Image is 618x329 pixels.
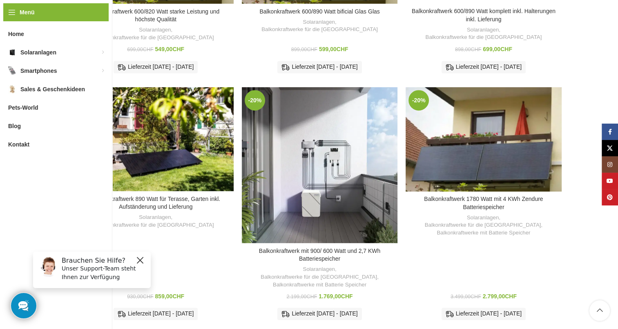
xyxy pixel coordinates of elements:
a: Balkonkraftwerk 600/890 Watt bificial Glas Glas [259,8,379,15]
bdi: 599,00 [319,46,348,52]
img: Customer service [11,11,32,32]
span: CHF [341,293,353,300]
span: Pets-World [8,100,38,115]
a: X Social Link [602,140,618,156]
bdi: 699,00 [127,47,153,52]
a: Balkonkraftwerk 600/820 Watt starke Leistung und höchste Qualität [92,8,219,23]
span: CHF [307,47,317,52]
a: Solaranlagen [467,26,499,34]
span: -20% [408,90,429,110]
a: Solaranlagen [467,214,499,222]
span: CHF [172,46,184,52]
a: Balkonkraftwerke für die [GEOGRAPHIC_DATA] [98,34,214,42]
a: Balkonkraftwerk 1780 Watt mit 4 KWh Zendure Batteriespeicher [424,196,543,210]
span: Menü [20,8,35,17]
span: CHF [505,293,517,300]
div: , [82,214,230,229]
div: Lieferzeit [DATE] - [DATE] [442,61,526,73]
span: Solaranlagen [20,45,56,60]
h6: Brauchen Sie Hilfe? [35,11,119,19]
a: Solaranlagen [139,26,171,34]
span: Blog [8,119,21,133]
span: Home [8,27,24,41]
div: Lieferzeit [DATE] - [DATE] [277,61,361,73]
div: , , [246,266,393,288]
bdi: 1.769,00 [319,293,353,300]
img: Solaranlagen [8,48,16,56]
span: CHF [471,294,481,300]
a: Balkonkraftwerke für die [GEOGRAPHIC_DATA] [261,273,377,281]
img: Smartphones [8,67,16,75]
bdi: 2.799,00 [483,293,517,300]
div: Lieferzeit [DATE] - [DATE] [114,61,198,73]
span: CHF [471,47,481,52]
a: Balkonkraftwerk 1780 Watt mit 4 KWh Zendure Batteriespeicher [406,87,561,192]
a: Balkonkraftwerk mit 900/ 600 Watt und 2,7 KWh Batteriespeicher [242,87,397,243]
bdi: 3.499,00 [451,294,481,300]
a: Steckerkraftwerk 890 Watt für Terasse, Garten inkl. Aufständerung und Lieferung [78,87,234,191]
a: Balkonkraftwerk mit 900/ 600 Watt und 2,7 KWh Batteriespeicher [259,248,381,262]
div: Lieferzeit [DATE] - [DATE] [114,308,198,320]
span: CHF [500,46,512,52]
a: YouTube Social Link [602,173,618,189]
span: CHF [306,294,317,300]
a: Balkonkraftwerke mit Batterie Speicher [437,229,530,237]
a: Pinterest Social Link [602,189,618,205]
span: CHF [143,47,154,52]
span: Sales & Geschenkideen [20,82,85,97]
a: Facebook Social Link [602,124,618,140]
span: Smartphones [20,63,57,78]
a: Solaranlagen [303,18,335,26]
span: CHF [172,293,184,300]
span: CHF [337,46,348,52]
a: Solaranlagen [139,214,171,221]
a: Scroll to top button [589,300,610,321]
a: Instagram Social Link [602,156,618,173]
a: Steckerkraftwerk 890 Watt für Terasse, Garten inkl. Aufständerung und Lieferung [91,196,220,210]
bdi: 899,00 [291,47,317,52]
a: Balkonkraftwerke für die [GEOGRAPHIC_DATA] [425,221,541,229]
span: -20% [245,90,265,110]
div: , [246,18,393,34]
bdi: 2.199,00 [286,294,317,300]
bdi: 859,00 [155,293,185,300]
bdi: 549,00 [155,46,185,52]
div: , [410,26,557,41]
bdi: 699,00 [483,46,512,52]
div: Lieferzeit [DATE] - [DATE] [277,308,361,320]
p: Unser Support-Team steht Ihnen zur Verfügung [35,19,119,36]
div: Lieferzeit [DATE] - [DATE] [442,308,526,320]
div: , , [410,214,557,237]
button: Close [109,10,118,20]
a: Balkonkraftwerke mit Batterie Speicher [273,281,366,289]
bdi: 898,00 [455,47,481,52]
span: Kontakt [8,137,29,152]
img: Sales & Geschenkideen [8,85,16,93]
a: Solaranlagen [303,266,335,273]
a: Balkonkraftwerke für die [GEOGRAPHIC_DATA] [425,34,542,41]
a: Balkonkraftwerke für die [GEOGRAPHIC_DATA] [261,26,378,34]
a: Balkonkraftwerk 600/890 Watt komplett inkl. Halterungen inkl. Lieferung [412,8,556,23]
div: , [82,26,230,41]
a: Balkonkraftwerke für die [GEOGRAPHIC_DATA] [98,221,214,229]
